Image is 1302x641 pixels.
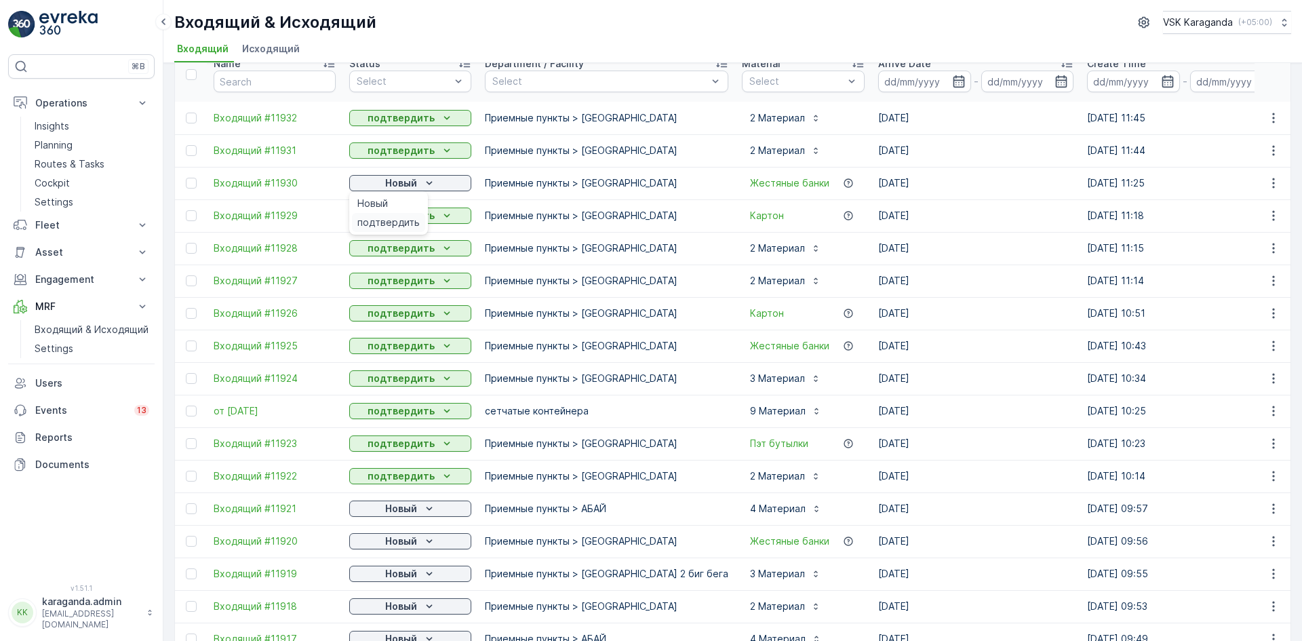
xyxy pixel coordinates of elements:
[29,174,155,193] a: Cockpit
[750,176,829,190] a: Жестяные банки
[485,339,728,353] p: Приемные пункты > [GEOGRAPHIC_DATA]
[8,239,155,266] button: Asset
[8,584,155,592] span: v 1.51.1
[349,435,471,452] button: подтвердить
[1183,73,1187,90] p: -
[214,502,336,516] span: Входящий #11921
[186,243,197,254] div: Toggle Row Selected
[368,307,435,320] p: подтвердить
[485,176,728,190] p: Приемные пункты > [GEOGRAPHIC_DATA]
[742,237,829,259] button: 2 Материал
[35,342,73,355] p: Settings
[485,502,728,516] p: Приемные пункты > АБАЙ
[186,406,197,416] div: Toggle Row Selected
[871,297,1080,330] td: [DATE]
[750,307,784,320] a: Картон
[742,563,829,585] button: 3 Материал
[349,175,471,191] button: Новый
[368,469,435,483] p: подтвердить
[39,11,98,38] img: logo_light-DOdMpM7g.png
[1080,232,1289,265] td: [DATE] 11:15
[357,216,420,229] span: подтвердить
[349,142,471,159] button: подтвердить
[35,376,149,390] p: Users
[35,218,127,232] p: Fleet
[750,502,806,516] p: 4 Материал
[186,113,197,123] div: Toggle Row Selected
[349,403,471,419] button: подтвердить
[35,96,127,110] p: Operations
[214,274,336,288] a: Входящий #11927
[357,75,450,88] p: Select
[349,338,471,354] button: подтвердить
[1080,590,1289,623] td: [DATE] 09:53
[186,275,197,286] div: Toggle Row Selected
[214,404,336,418] a: от 26.09.2025
[485,469,728,483] p: Приемные пункты > [GEOGRAPHIC_DATA]
[1163,11,1291,34] button: VSK Karaganda(+05:00)
[1080,297,1289,330] td: [DATE] 10:51
[368,111,435,125] p: подтвердить
[12,602,33,623] div: KK
[871,427,1080,460] td: [DATE]
[349,468,471,484] button: подтвердить
[485,144,728,157] p: Приемные пункты > [GEOGRAPHIC_DATA]
[214,567,336,581] a: Входящий #11919
[485,57,584,71] p: Department / Facility
[214,241,336,255] span: Входящий #11928
[214,339,336,353] a: Входящий #11925
[1080,395,1289,427] td: [DATE] 10:25
[349,57,380,71] p: Status
[242,42,300,56] span: Исходящий
[368,144,435,157] p: подтвердить
[485,567,728,581] p: Приемные пункты > [GEOGRAPHIC_DATA] 2 биг бега
[750,567,805,581] p: 3 Материал
[1080,167,1289,199] td: [DATE] 11:25
[214,144,336,157] a: Входящий #11931
[750,339,829,353] a: Жестяные банки
[368,274,435,288] p: подтвердить
[1080,558,1289,590] td: [DATE] 09:55
[214,57,241,71] p: Name
[29,193,155,212] a: Settings
[35,157,104,171] p: Routes & Tasks
[750,469,805,483] p: 2 Материал
[186,145,197,156] div: Toggle Row Selected
[750,437,808,450] a: Пэт бутылки
[214,307,336,320] span: Входящий #11926
[214,535,336,548] span: Входящий #11920
[349,110,471,126] button: подтвердить
[1080,427,1289,460] td: [DATE] 10:23
[214,469,336,483] a: Входящий #11922
[1080,330,1289,362] td: [DATE] 10:43
[750,404,806,418] p: 9 Материал
[485,437,728,450] p: Приемные пункты > [GEOGRAPHIC_DATA]
[1238,17,1272,28] p: ( +05:00 )
[214,176,336,190] a: Входящий #11930
[742,498,830,520] button: 4 Материал
[742,107,829,129] button: 2 Материал
[368,437,435,450] p: подтвердить
[878,57,931,71] p: Arrive Date
[750,535,829,548] a: Жестяные банки
[485,372,728,385] p: Приемные пункты > [GEOGRAPHIC_DATA]
[186,178,197,189] div: Toggle Row Selected
[871,167,1080,199] td: [DATE]
[8,266,155,293] button: Engagement
[349,501,471,517] button: Новый
[349,370,471,387] button: подтвердить
[742,465,829,487] button: 2 Материал
[8,451,155,478] a: Documents
[871,362,1080,395] td: [DATE]
[750,241,805,255] p: 2 Материал
[871,134,1080,167] td: [DATE]
[1080,492,1289,525] td: [DATE] 09:57
[742,596,829,617] button: 2 Материал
